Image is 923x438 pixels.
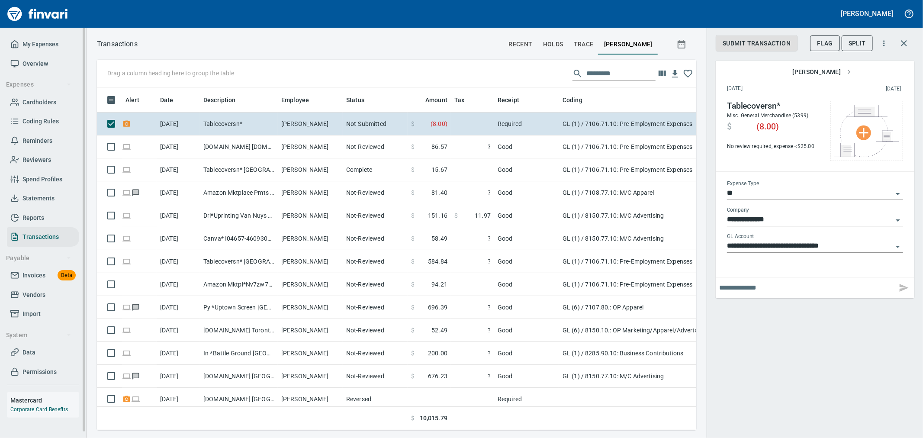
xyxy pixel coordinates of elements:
[5,3,70,24] img: Finvari
[157,113,200,135] td: [DATE]
[281,95,320,105] span: Employee
[494,296,559,319] td: Good
[727,84,814,93] span: [DATE]
[508,39,532,50] span: recent
[494,227,559,250] td: Good
[7,170,79,189] a: Spend Profiles
[559,204,775,227] td: GL (1) / 8150.77.10: M/C Advertising
[498,95,531,105] span: Receipt
[563,95,594,105] span: Coding
[278,296,343,319] td: [PERSON_NAME]
[494,342,559,365] td: Good
[343,204,408,227] td: Not-Reviewed
[343,388,408,411] td: Reversed
[559,135,775,158] td: GL (1) / 7106.71.10: Pre-Employment Expenses
[494,158,559,181] td: Good
[431,142,447,151] span: 86.57
[131,304,140,310] span: Has messages
[875,34,894,53] button: More
[157,319,200,342] td: [DATE]
[7,189,79,208] a: Statements
[414,95,447,105] span: Amount
[343,342,408,365] td: Not-Reviewed
[23,58,48,69] span: Overview
[23,213,44,223] span: Reports
[10,406,68,412] a: Corporate Card Benefits
[107,69,234,77] p: Drag a column heading here to group the table
[200,181,278,204] td: Amazon Mktplace Pmts [DOMAIN_NAME][URL] WA
[656,67,669,80] button: Choose columns to display
[23,193,55,204] span: Statements
[454,257,491,266] span: ?
[200,365,278,388] td: [DOMAIN_NAME] [GEOGRAPHIC_DATA] [GEOGRAPHIC_DATA]
[200,342,278,365] td: In *Battle Ground [GEOGRAPHIC_DATA] [GEOGRAPHIC_DATA]
[431,234,447,243] span: 58.49
[7,54,79,74] a: Overview
[203,95,247,105] span: Description
[669,34,696,55] button: Show transactions within a particular date range
[727,234,754,239] label: GL Account
[23,347,35,358] span: Data
[122,304,131,310] span: Online transaction
[559,158,775,181] td: GL (1) / 7106.71.10: Pre-Employment Expenses
[494,204,559,227] td: Good
[604,39,653,50] span: [PERSON_NAME]
[7,150,79,170] a: Reviewers
[58,271,76,280] span: Beta
[727,208,749,213] label: Company
[425,95,447,105] span: Amount
[431,119,447,128] span: ( 8.00 )
[411,119,415,128] span: $
[200,113,278,135] td: Tablecoversn*
[411,349,415,357] span: $
[727,113,808,119] span: Misc. General Merchandise (5399)
[7,208,79,228] a: Reports
[7,362,79,382] a: Permissions
[125,95,139,105] span: Alert
[892,188,904,200] button: Open
[7,266,79,285] a: InvoicesBeta
[157,250,200,273] td: [DATE]
[454,95,476,105] span: Tax
[346,95,364,105] span: Status
[454,349,491,357] span: Unable to determine tax
[543,39,563,50] span: holds
[160,95,174,105] span: Date
[278,113,343,135] td: [PERSON_NAME]
[122,190,131,195] span: Online transaction
[669,68,682,81] button: Download table
[727,142,820,151] span: No review required, expense < $25.00
[97,39,138,49] nav: breadcrumb
[454,372,491,380] span: Unable to determine tax
[131,396,140,402] span: Online transaction
[3,327,75,343] button: System
[157,365,200,388] td: [DATE]
[727,181,759,187] label: Expense Type
[157,388,200,411] td: [DATE]
[131,190,140,195] span: Has messages
[278,250,343,273] td: [PERSON_NAME]
[278,365,343,388] td: [PERSON_NAME]
[411,280,415,289] span: $
[122,258,131,264] span: Online transaction
[559,365,775,388] td: GL (1) / 8150.77.10: M/C Advertising
[157,158,200,181] td: [DATE]
[200,135,278,158] td: [DOMAIN_NAME] [DOMAIN_NAME][URL] WA
[343,273,408,296] td: Not-Reviewed
[343,158,408,181] td: Complete
[574,39,594,50] span: trace
[346,95,376,105] span: Status
[454,257,491,266] span: Unable to determine tax
[842,35,873,52] button: Split
[122,350,131,356] span: Online transaction
[494,365,559,388] td: Good
[494,388,559,411] td: Required
[411,326,415,335] span: $
[494,113,559,135] td: Required
[841,9,893,18] h5: [PERSON_NAME]
[23,155,51,165] span: Reviewers
[157,135,200,158] td: [DATE]
[834,105,899,157] img: Select file
[892,214,904,226] button: Open
[157,342,200,365] td: [DATE]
